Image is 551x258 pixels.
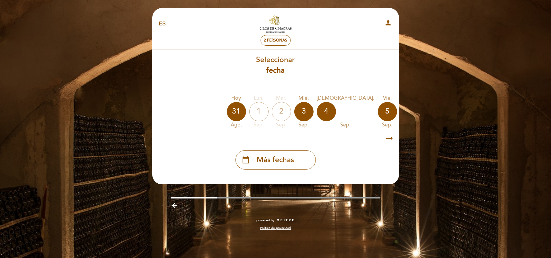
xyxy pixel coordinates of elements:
div: 31 [227,102,246,121]
b: fecha [266,66,285,75]
div: 5 [378,102,397,121]
i: calendar_today [242,154,250,165]
button: person [385,19,392,29]
div: ago. [227,121,246,129]
div: [DEMOGRAPHIC_DATA]. [317,95,375,102]
div: lun. [249,95,269,102]
div: sep. [378,121,397,129]
div: sep. [249,121,269,129]
div: 1 [249,102,269,121]
span: 2 personas [264,38,287,43]
a: Clos Turismo [236,15,316,33]
i: arrow_backward [171,202,178,209]
div: sep. [294,121,314,129]
div: mar. [272,95,291,102]
i: arrow_right_alt [385,132,395,145]
img: MEITRE [276,219,295,222]
div: mié. [294,95,314,102]
a: Política de privacidad [260,226,291,230]
i: person [385,19,392,27]
div: Seleccionar [152,55,399,76]
div: sep. [272,121,291,129]
span: Más fechas [257,155,294,165]
div: Hoy [227,95,246,102]
div: sep. [317,121,375,129]
div: 4 [317,102,336,121]
div: 2 [272,102,291,121]
div: vie. [378,95,397,102]
span: powered by [257,218,275,223]
a: powered by [257,218,295,223]
div: 3 [294,102,314,121]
